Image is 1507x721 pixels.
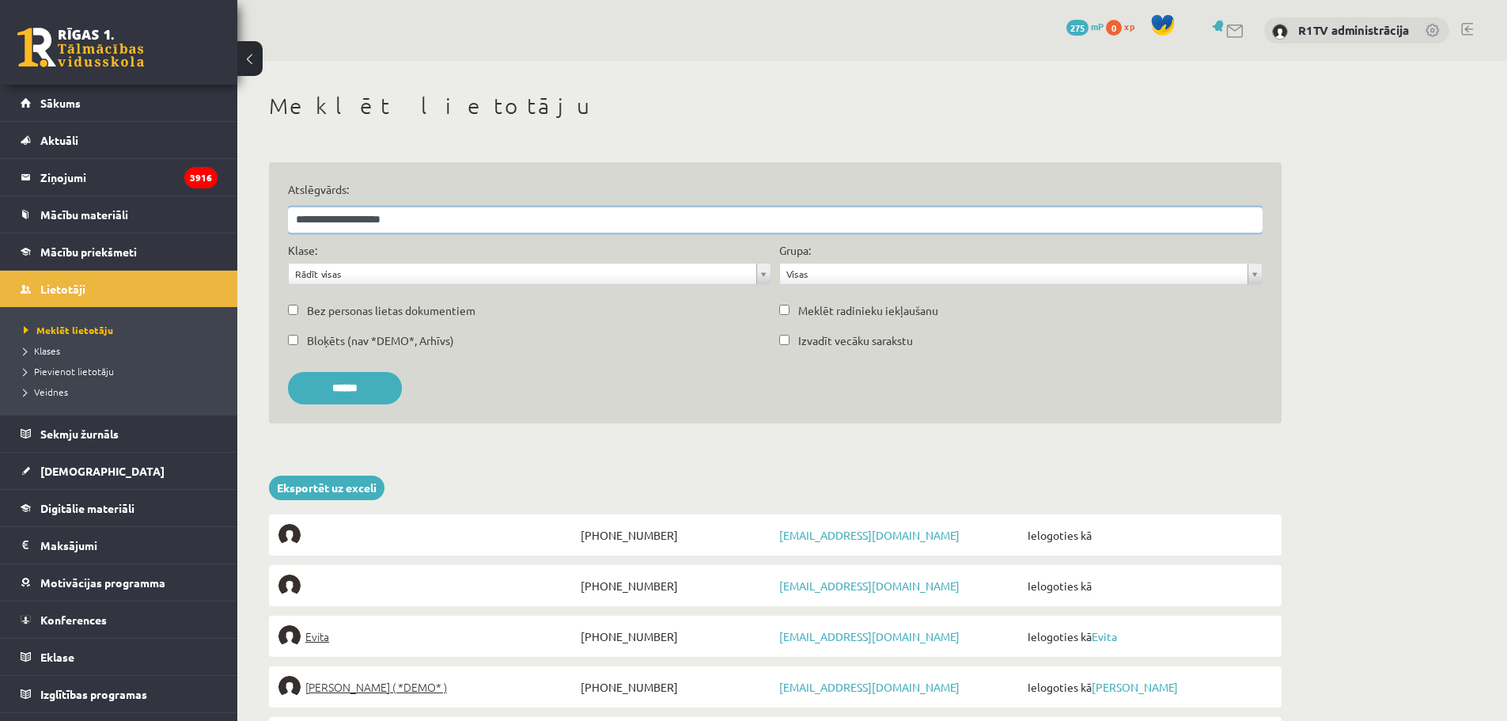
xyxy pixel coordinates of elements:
a: Digitālie materiāli [21,490,218,526]
a: Klases [24,343,222,358]
a: Lietotāji [21,271,218,307]
a: Visas [780,264,1262,284]
span: Konferences [40,613,107,627]
span: 0 [1106,20,1122,36]
label: Bez personas lietas dokumentiem [307,302,475,319]
span: [PERSON_NAME] ( *DEMO* ) [305,676,447,698]
span: Mācību materiāli [40,207,128,222]
span: [PHONE_NUMBER] [577,676,775,698]
a: Meklēt lietotāju [24,323,222,337]
a: Mācību materiāli [21,196,218,233]
label: Izvadīt vecāku sarakstu [798,332,913,349]
span: Ielogoties kā [1024,625,1272,647]
legend: Maksājumi [40,527,218,564]
span: Eklase [40,650,74,664]
span: [PHONE_NUMBER] [577,625,775,647]
span: Pievienot lietotāju [24,365,114,378]
legend: Ziņojumi [40,159,218,195]
a: 0 xp [1106,20,1142,32]
span: Visas [786,264,1241,284]
span: [DEMOGRAPHIC_DATA] [40,464,165,478]
a: Sākums [21,85,218,121]
span: Veidnes [24,385,68,398]
a: Pievienot lietotāju [24,364,222,378]
a: Maksājumi [21,527,218,564]
label: Grupa: [779,242,811,259]
span: Aktuāli [40,133,78,147]
span: Mācību priekšmeti [40,245,137,259]
span: Izglītības programas [40,687,147,701]
img: R1TV administrācija [1272,24,1288,40]
a: Ziņojumi3916 [21,159,218,195]
span: Meklēt lietotāju [24,324,113,336]
span: Rādīt visas [295,264,750,284]
a: Eklase [21,639,218,675]
span: Digitālie materiāli [40,501,134,515]
a: Evita [278,625,577,647]
a: Izglītības programas [21,676,218,712]
span: Ielogoties kā [1024,575,1272,597]
span: mP [1091,20,1104,32]
span: 275 [1066,20,1089,36]
span: [PHONE_NUMBER] [577,575,775,597]
a: [EMAIL_ADDRESS][DOMAIN_NAME] [779,680,960,694]
a: [PERSON_NAME] ( *DEMO* ) [278,676,577,698]
span: Ielogoties kā [1024,676,1272,698]
a: Sekmju žurnāls [21,416,218,452]
span: Evita [305,625,329,647]
a: [PERSON_NAME] [1092,680,1178,694]
label: Atslēgvārds: [288,181,1263,198]
span: Ielogoties kā [1024,524,1272,546]
a: Eksportēt uz exceli [269,476,384,500]
a: Mācību priekšmeti [21,233,218,270]
h1: Meklēt lietotāju [269,93,1282,120]
a: Motivācijas programma [21,564,218,601]
a: Rīgas 1. Tālmācības vidusskola [17,28,144,67]
label: Klase: [288,242,317,259]
img: Evita [278,625,301,647]
a: [EMAIL_ADDRESS][DOMAIN_NAME] [779,629,960,643]
span: xp [1124,20,1134,32]
img: Elīna Elizabete Ancveriņa [278,676,301,698]
a: R1TV administrācija [1298,22,1409,38]
a: Aktuāli [21,122,218,158]
span: Sekmju žurnāls [40,427,119,441]
a: Konferences [21,601,218,638]
a: Veidnes [24,385,222,399]
i: 3916 [184,167,218,188]
span: Lietotāji [40,282,85,296]
a: [EMAIL_ADDRESS][DOMAIN_NAME] [779,528,960,542]
a: Rādīt visas [289,264,771,284]
label: Bloķēts (nav *DEMO*, Arhīvs) [307,332,454,349]
a: [DEMOGRAPHIC_DATA] [21,453,218,489]
span: Motivācijas programma [40,575,165,590]
span: [PHONE_NUMBER] [577,524,775,546]
a: [EMAIL_ADDRESS][DOMAIN_NAME] [779,579,960,593]
a: Evita [1092,629,1117,643]
label: Meklēt radinieku iekļaušanu [798,302,938,319]
span: Klases [24,344,60,357]
span: Sākums [40,96,81,110]
a: 275 mP [1066,20,1104,32]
